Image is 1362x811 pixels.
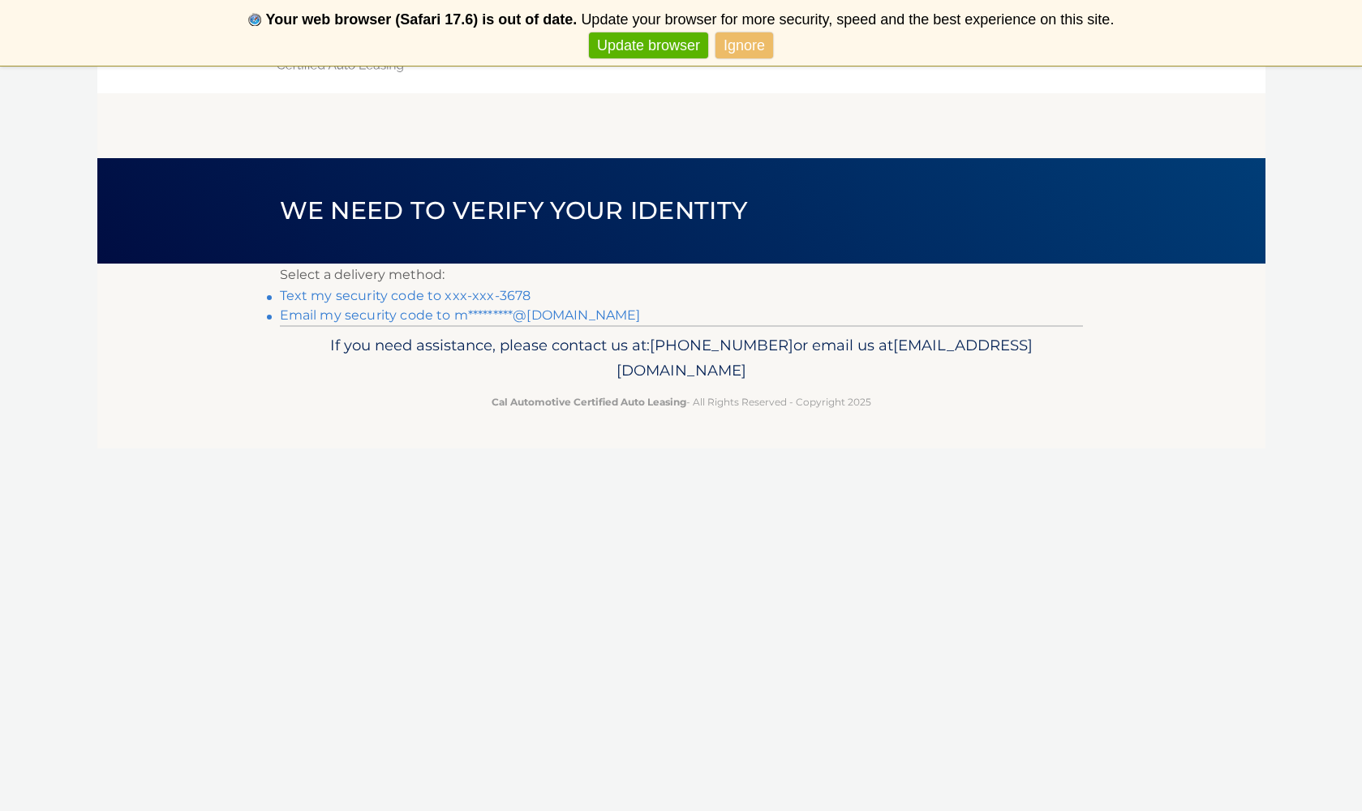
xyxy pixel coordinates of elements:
[589,32,708,59] a: Update browser
[650,336,793,354] span: [PHONE_NUMBER]
[280,264,1083,286] p: Select a delivery method:
[280,307,641,323] a: Email my security code to m*********@[DOMAIN_NAME]
[280,195,748,225] span: We need to verify your identity
[266,11,578,28] b: Your web browser (Safari 17.6) is out of date.
[581,11,1114,28] span: Update your browser for more security, speed and the best experience on this site.
[290,333,1072,384] p: If you need assistance, please contact us at: or email us at
[492,396,686,408] strong: Cal Automotive Certified Auto Leasing
[290,393,1072,410] p: - All Rights Reserved - Copyright 2025
[715,32,773,59] a: Ignore
[280,288,531,303] a: Text my security code to xxx-xxx-3678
